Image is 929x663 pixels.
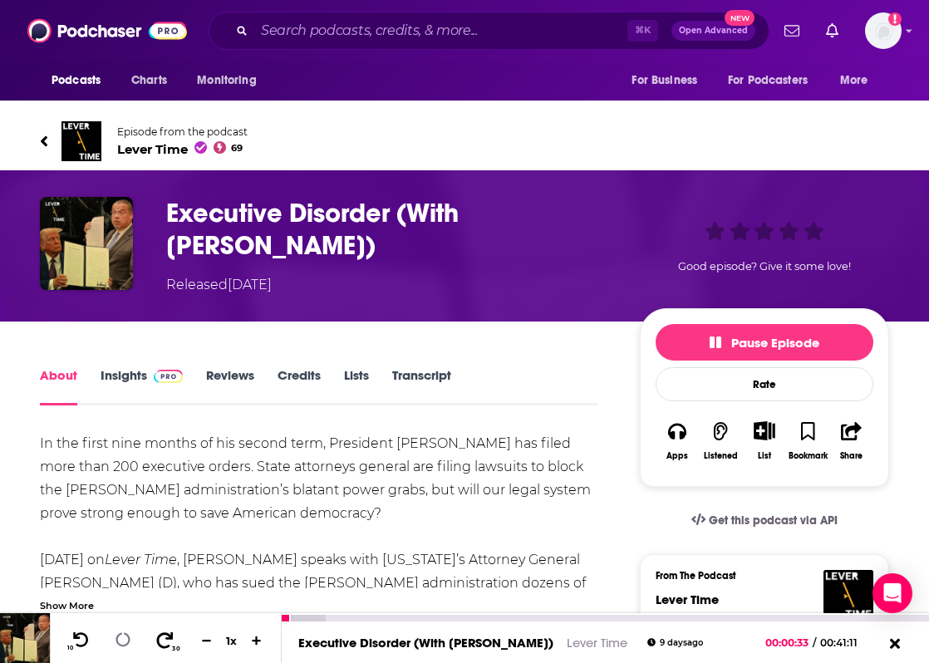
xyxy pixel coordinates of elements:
[254,17,627,44] input: Search podcasts, credits, & more...
[830,410,873,471] button: Share
[717,65,832,96] button: open menu
[679,27,748,35] span: Open Advanced
[298,635,553,651] a: Executive Disorder (With [PERSON_NAME])
[778,17,806,45] a: Show notifications dropdown
[120,65,177,96] a: Charts
[278,367,321,405] a: Credits
[656,570,860,582] h3: From The Podcast
[185,65,278,96] button: open menu
[865,12,902,49] button: Show profile menu
[823,570,873,620] img: Lever Time
[61,121,101,161] img: Lever Time
[27,15,187,47] img: Podchaser - Follow, Share and Rate Podcasts
[678,260,851,273] span: Good episode? Give it some love!
[166,197,613,262] h1: Executive Disorder (With Keith Ellison)
[567,635,627,651] a: Lever Time
[656,324,873,361] button: Pause Episode
[656,592,719,607] a: Lever Time
[647,638,703,647] div: 9 days ago
[666,451,688,461] div: Apps
[728,69,808,92] span: For Podcasters
[671,21,755,41] button: Open AdvancedNew
[149,629,183,652] button: 30
[747,421,781,440] button: Show More Button
[117,141,248,157] span: Lever Time
[197,69,256,92] span: Monitoring
[620,65,718,96] button: open menu
[656,367,873,401] div: Rate
[699,410,742,471] button: Listened
[709,513,838,528] span: Get this podcast via API
[166,275,272,295] div: Released [DATE]
[40,197,133,290] img: Executive Disorder (With Keith Ellison)
[819,17,845,45] a: Show notifications dropdown
[392,367,451,405] a: Transcript
[172,645,179,652] span: 30
[678,500,851,541] a: Get this podcast via API
[786,410,829,471] button: Bookmark
[40,367,77,405] a: About
[218,634,246,647] div: 1 x
[758,450,771,461] div: List
[710,335,819,351] span: Pause Episode
[632,69,697,92] span: For Business
[816,636,874,649] span: 00:41:11
[888,12,902,26] svg: Add a profile image
[828,65,889,96] button: open menu
[656,410,699,471] button: Apps
[865,12,902,49] img: User Profile
[101,367,183,405] a: InsightsPodchaser Pro
[743,410,786,471] div: Show More ButtonList
[765,636,813,649] span: 00:00:33
[40,121,889,161] a: Lever TimeEpisode from the podcastLever Time69
[840,69,868,92] span: More
[64,631,96,651] button: 10
[840,451,863,461] div: Share
[344,367,369,405] a: Lists
[154,370,183,383] img: Podchaser Pro
[67,645,73,651] span: 10
[813,636,816,649] span: /
[725,10,755,26] span: New
[117,125,248,138] span: Episode from the podcast
[40,65,122,96] button: open menu
[231,145,243,152] span: 69
[789,451,828,461] div: Bookmark
[872,573,912,613] div: Open Intercom Messenger
[52,69,101,92] span: Podcasts
[704,451,738,461] div: Listened
[865,12,902,49] span: Logged in as ASabine
[206,367,254,405] a: Reviews
[105,552,177,567] em: Lever Time
[209,12,769,50] div: Search podcasts, credits, & more...
[131,69,167,92] span: Charts
[627,20,658,42] span: ⌘ K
